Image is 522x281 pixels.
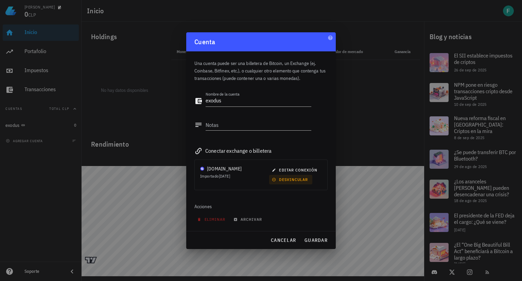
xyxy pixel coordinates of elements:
label: Nombre de la cuenta [206,92,240,97]
div: Conectar exchange o billetera [194,146,328,155]
span: editar conexión [273,167,317,172]
div: Cuenta [186,32,336,51]
button: cancelar [268,234,299,246]
span: cancelar [271,237,296,243]
div: Una cuenta puede ser una billetera de Bitcoin, un Exchange (ej. Coinbase, Bitfinex, etc.), o cual... [194,51,328,86]
button: editar conexión [269,165,322,175]
span: eliminar [198,217,225,222]
span: desvincular [273,177,308,182]
button: guardar [301,234,330,246]
div: [DOMAIN_NAME] [207,165,242,172]
button: archivar [231,215,266,224]
span: guardar [304,237,328,243]
img: BudaPuntoCom [200,167,204,171]
div: Acciones [194,198,328,215]
span: archivar [235,217,262,222]
button: desvincular [269,175,312,184]
span: [DATE] [219,173,230,179]
span: Importado [200,173,230,179]
button: eliminar [194,215,230,224]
